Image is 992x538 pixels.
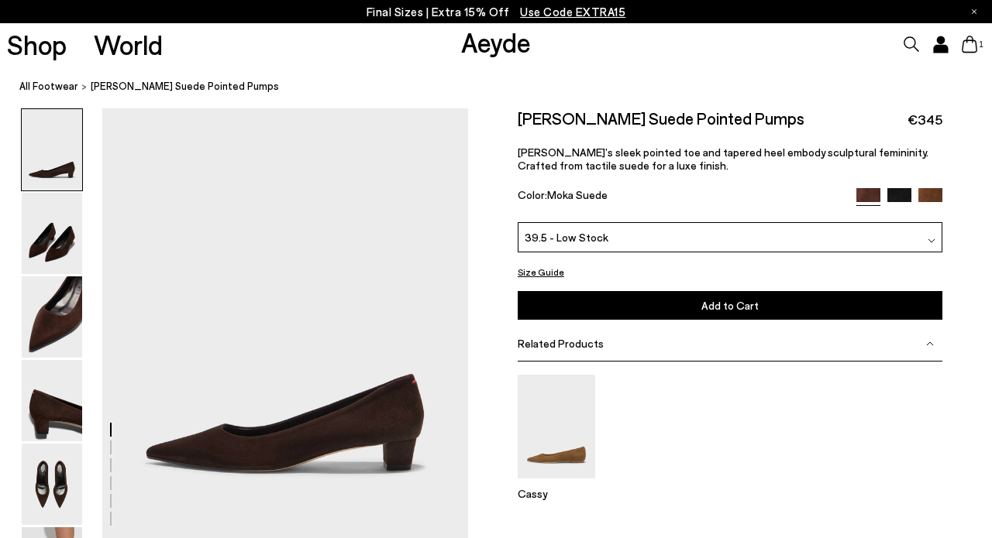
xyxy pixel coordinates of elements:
[518,146,942,172] p: [PERSON_NAME]’s sleek pointed toe and tapered heel embody sculptural femininity. Crafted from tac...
[19,66,992,108] nav: breadcrumb
[525,229,608,245] span: 39.5 - Low Stock
[926,340,934,348] img: svg%3E
[22,109,82,190] img: Judi Suede Pointed Pumps - Image 1
[518,262,564,282] button: Size Guide
[518,291,942,320] button: Add to Cart
[22,444,82,525] img: Judi Suede Pointed Pumps - Image 5
[701,299,759,312] span: Add to Cart
[928,237,935,245] img: svg%3E
[94,31,163,58] a: World
[518,487,595,500] p: Cassy
[518,108,804,128] h2: [PERSON_NAME] Suede Pointed Pumps
[461,26,531,58] a: Aeyde
[22,193,82,274] img: Judi Suede Pointed Pumps - Image 2
[518,375,595,478] img: Cassy Pointed-Toe Suede Flats
[22,276,82,358] img: Judi Suede Pointed Pumps - Image 3
[962,36,977,53] a: 1
[518,337,604,350] span: Related Products
[7,31,67,58] a: Shop
[22,360,82,441] img: Judi Suede Pointed Pumps - Image 4
[367,2,626,22] p: Final Sizes | Extra 15% Off
[518,468,595,500] a: Cassy Pointed-Toe Suede Flats Cassy
[977,40,985,49] span: 1
[518,188,843,206] div: Color:
[547,188,608,201] span: Moka Suede
[19,78,78,94] a: All Footwear
[520,5,625,19] span: Navigate to /collections/ss25-final-sizes
[91,78,279,94] span: [PERSON_NAME] Suede Pointed Pumps
[908,110,942,129] span: €345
